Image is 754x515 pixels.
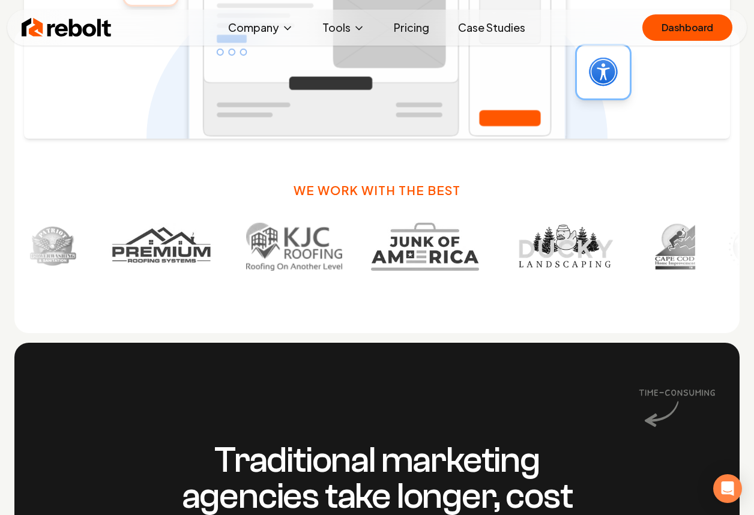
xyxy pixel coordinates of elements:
[22,16,112,40] img: Rebolt Logo
[507,223,621,271] img: Customer 5
[104,223,216,271] img: Customer 2
[219,16,303,40] button: Company
[28,223,76,271] img: Customer 1
[650,223,698,271] img: Customer 6
[370,223,478,271] img: Customer 4
[642,14,732,41] a: Dashboard
[245,223,341,271] img: Customer 3
[713,474,742,503] div: Open Intercom Messenger
[313,16,375,40] button: Tools
[448,16,535,40] a: Case Studies
[384,16,439,40] a: Pricing
[294,182,460,199] h3: We work with the best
